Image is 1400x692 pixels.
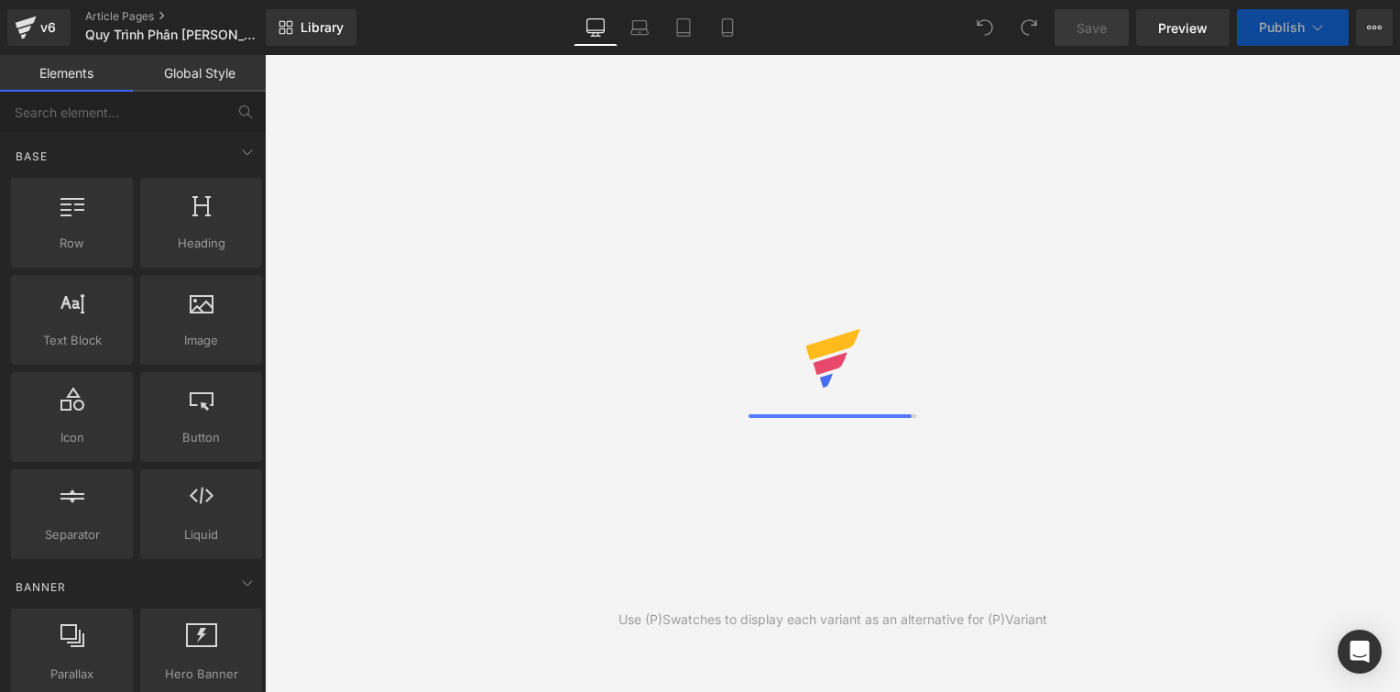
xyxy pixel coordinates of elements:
span: Preview [1158,18,1208,38]
span: Hero Banner [146,665,257,684]
span: Parallax [16,665,127,684]
button: Redo [1011,9,1047,46]
span: Button [146,428,257,447]
span: Banner [14,578,68,596]
span: Row [16,234,127,253]
span: Library [301,19,344,36]
a: v6 [7,9,71,46]
span: Save [1077,18,1107,38]
span: Base [14,148,49,165]
a: Preview [1136,9,1230,46]
a: Tablet [662,9,705,46]
button: Publish [1237,9,1349,46]
div: Use (P)Swatches to display each variant as an alternative for (P)Variant [618,610,1047,630]
a: Article Pages [85,9,296,24]
a: Laptop [618,9,662,46]
a: New Library [266,9,356,46]
span: Liquid [146,525,257,544]
span: Heading [146,234,257,253]
div: v6 [37,16,60,39]
a: Desktop [574,9,618,46]
a: Global Style [133,55,266,92]
a: Mobile [705,9,749,46]
span: Quy Trình Phân [PERSON_NAME] Với ChatGPT Cho Người Mới Bắt Đầu (Kèm Thực Hành) [85,27,261,42]
span: Icon [16,428,127,447]
div: Open Intercom Messenger [1338,630,1382,674]
span: Image [146,331,257,350]
button: More [1356,9,1393,46]
span: Separator [16,525,127,544]
span: Text Block [16,331,127,350]
button: Undo [967,9,1003,46]
span: Publish [1259,20,1305,35]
